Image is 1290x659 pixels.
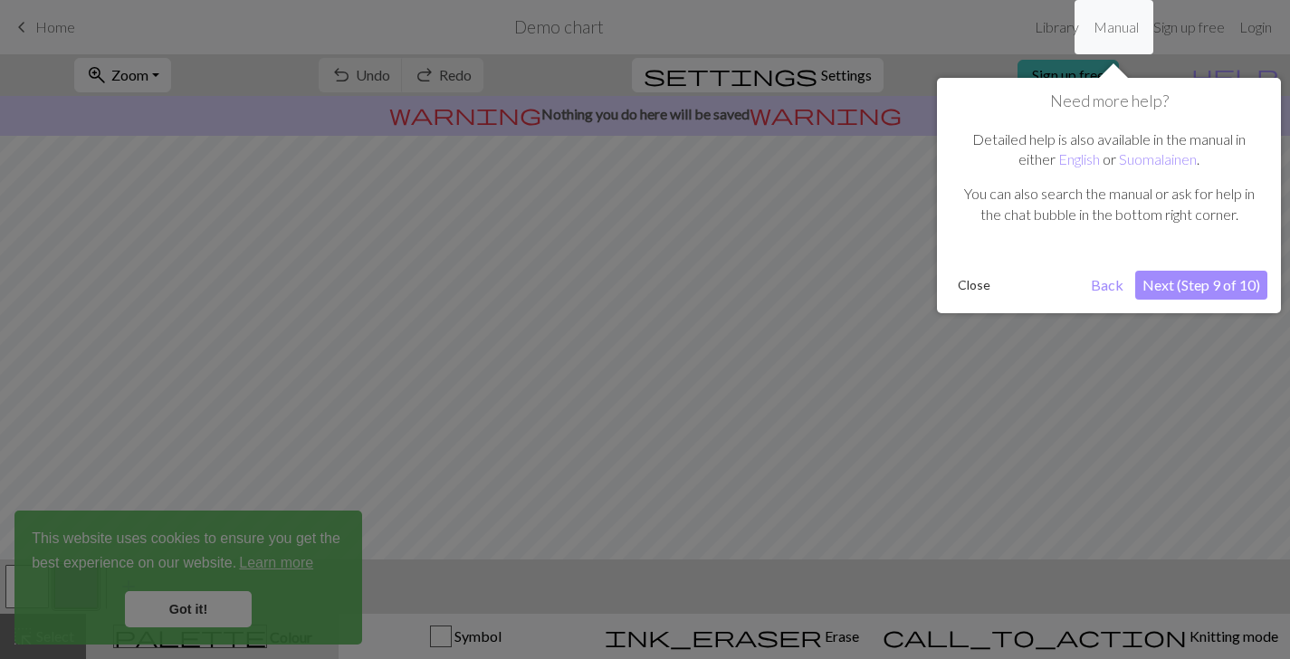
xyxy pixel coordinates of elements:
[937,78,1281,313] div: Need more help?
[1058,150,1100,167] a: English
[960,184,1258,224] p: You can also search the manual or ask for help in the chat bubble in the bottom right corner.
[951,91,1267,111] h1: Need more help?
[1135,271,1267,300] button: Next (Step 9 of 10)
[1119,150,1197,167] a: Suomalainen
[960,129,1258,170] p: Detailed help is also available in the manual in either or .
[1084,271,1131,300] button: Back
[951,272,998,299] button: Close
